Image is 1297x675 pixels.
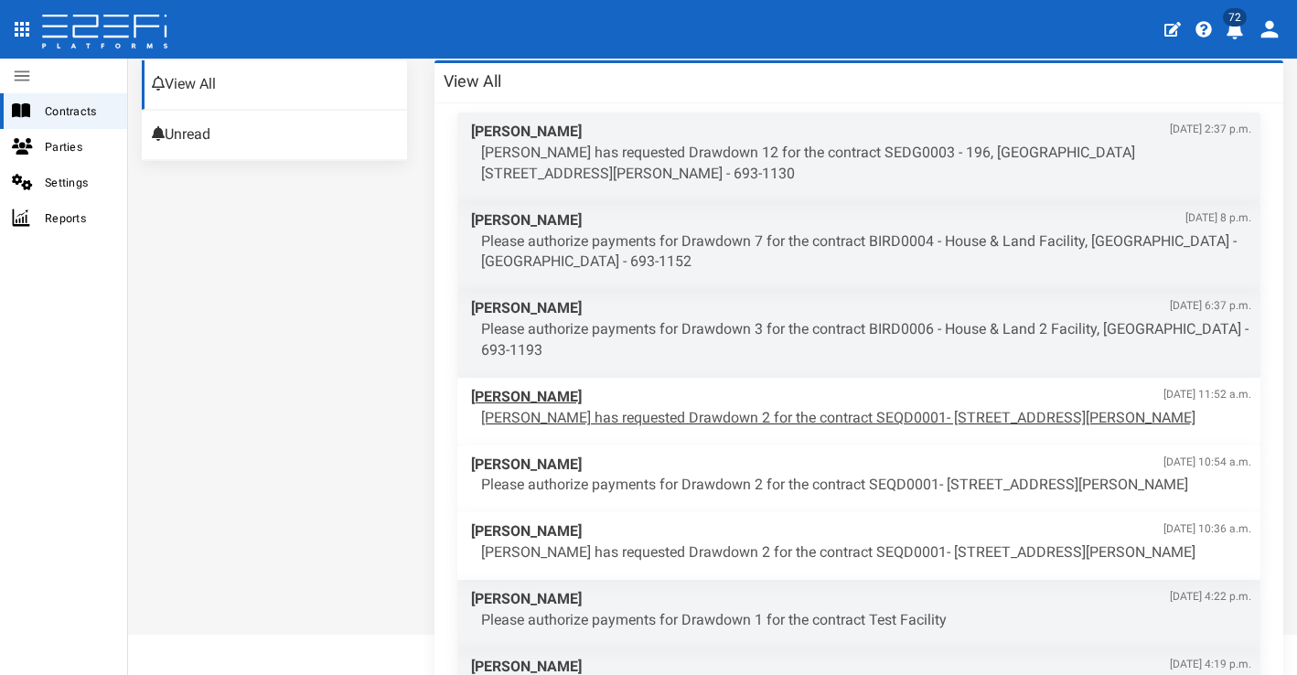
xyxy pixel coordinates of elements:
[457,580,1261,648] a: [PERSON_NAME][DATE] 4:22 p.m. Please authorize payments for Drawdown 1 for the contract Test Faci...
[471,210,1252,231] span: [PERSON_NAME]
[471,122,1252,143] span: [PERSON_NAME]
[481,408,1252,429] p: [PERSON_NAME] has requested Drawdown 2 for the contract SEQD0001- [STREET_ADDRESS][PERSON_NAME]
[1185,210,1251,226] span: [DATE] 8 p.m.
[45,101,113,122] span: Contracts
[142,60,407,110] a: View All
[1163,455,1251,470] span: [DATE] 10:54 a.m.
[471,589,1252,610] span: [PERSON_NAME]
[142,111,407,160] a: Unread
[471,387,1252,408] span: [PERSON_NAME]
[471,298,1252,319] span: [PERSON_NAME]
[1170,298,1251,314] span: [DATE] 6:37 p.m.
[1170,657,1251,672] span: [DATE] 4:19 p.m.
[45,172,113,193] span: Settings
[457,445,1261,513] a: [PERSON_NAME][DATE] 10:54 a.m. Please authorize payments for Drawdown 2 for the contract SEQD0001...
[471,455,1252,476] span: [PERSON_NAME]
[481,143,1252,185] p: [PERSON_NAME] has requested Drawdown 12 for the contract SEDG0003 - 196, [GEOGRAPHIC_DATA][STREET...
[481,610,1252,631] p: Please authorize payments for Drawdown 1 for the contract Test Facility
[1163,521,1251,537] span: [DATE] 10:36 a.m.
[45,208,113,229] span: Reports
[1163,387,1251,402] span: [DATE] 11:52 a.m.
[1170,122,1251,137] span: [DATE] 2:37 p.m.
[457,378,1261,445] a: [PERSON_NAME][DATE] 11:52 a.m. [PERSON_NAME] has requested Drawdown 2 for the contract SEQD0001- ...
[457,512,1261,580] a: [PERSON_NAME][DATE] 10:36 a.m. [PERSON_NAME] has requested Drawdown 2 for the contract SEQD0001- ...
[481,475,1252,496] p: Please authorize payments for Drawdown 2 for the contract SEQD0001- [STREET_ADDRESS][PERSON_NAME]
[45,136,113,157] span: Parties
[481,231,1252,273] p: Please authorize payments for Drawdown 7 for the contract BIRD0004 - House & Land Facility, [GEOG...
[471,521,1252,542] span: [PERSON_NAME]
[1170,589,1251,605] span: [DATE] 4:22 p.m.
[444,73,501,90] h3: View All
[457,112,1261,201] a: [PERSON_NAME][DATE] 2:37 p.m. [PERSON_NAME] has requested Drawdown 12 for the contract SEDG0003 -...
[457,289,1261,378] a: [PERSON_NAME][DATE] 6:37 p.m. Please authorize payments for Drawdown 3 for the contract BIRD0006 ...
[481,319,1252,361] p: Please authorize payments for Drawdown 3 for the contract BIRD0006 - House & Land 2 Facility, [GE...
[457,201,1261,290] a: [PERSON_NAME][DATE] 8 p.m. Please authorize payments for Drawdown 7 for the contract BIRD0004 - H...
[481,542,1252,563] p: [PERSON_NAME] has requested Drawdown 2 for the contract SEQD0001- [STREET_ADDRESS][PERSON_NAME]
